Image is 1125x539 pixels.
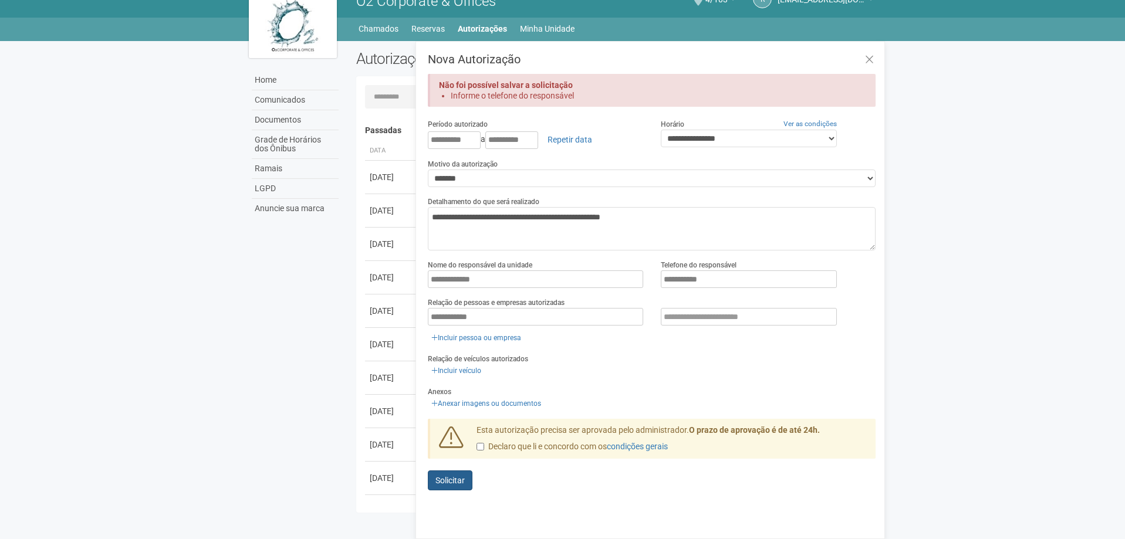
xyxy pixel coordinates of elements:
div: [DATE] [370,272,413,283]
label: Anexos [428,387,451,397]
label: Detalhamento do que será realizado [428,196,539,207]
strong: O prazo de aprovação é de até 24h. [689,425,820,435]
a: Documentos [252,110,339,130]
label: Período autorizado [428,119,488,130]
th: Data [365,141,418,161]
input: Declaro que li e concordo com oscondições gerais [477,443,484,450]
a: Incluir pessoa ou empresa [428,331,525,344]
div: [DATE] [370,372,413,384]
a: Ver as condições [783,120,837,128]
button: Solicitar [428,470,472,490]
div: Esta autorização precisa ser aprovada pelo administrador. [468,425,876,459]
div: [DATE] [370,205,413,216]
a: Home [252,70,339,90]
div: [DATE] [370,338,413,350]
a: Grade de Horários dos Ônibus [252,130,339,159]
div: [DATE] [370,171,413,183]
a: Comunicados [252,90,339,110]
div: [DATE] [370,439,413,450]
div: [DATE] [370,305,413,317]
span: Solicitar [435,476,465,485]
a: Anuncie sua marca [252,199,339,218]
strong: Não foi possível salvar a solicitação [439,80,573,90]
a: Anexar imagens ou documentos [428,397,545,410]
a: Chamados [359,21,398,37]
a: LGPD [252,179,339,199]
h3: Nova Autorização [428,53,876,65]
a: Minha Unidade [520,21,575,37]
label: Relação de veículos autorizados [428,354,528,364]
div: [DATE] [370,238,413,250]
a: Autorizações [458,21,507,37]
label: Horário [661,119,684,130]
label: Relação de pessoas e empresas autorizadas [428,297,565,308]
h4: Passadas [365,126,868,135]
label: Nome do responsável da unidade [428,260,532,270]
label: Telefone do responsável [661,260,737,270]
div: [DATE] [370,405,413,417]
a: Repetir data [540,130,600,150]
div: [DATE] [370,472,413,484]
a: condições gerais [607,442,668,451]
label: Motivo da autorização [428,159,498,170]
label: Declaro que li e concordo com os [477,441,668,453]
a: Incluir veículo [428,364,485,377]
a: Ramais [252,159,339,179]
li: Informe o telefone do responsável [451,90,855,101]
h2: Autorizações [356,50,607,67]
div: a [428,130,643,150]
a: Reservas [411,21,445,37]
